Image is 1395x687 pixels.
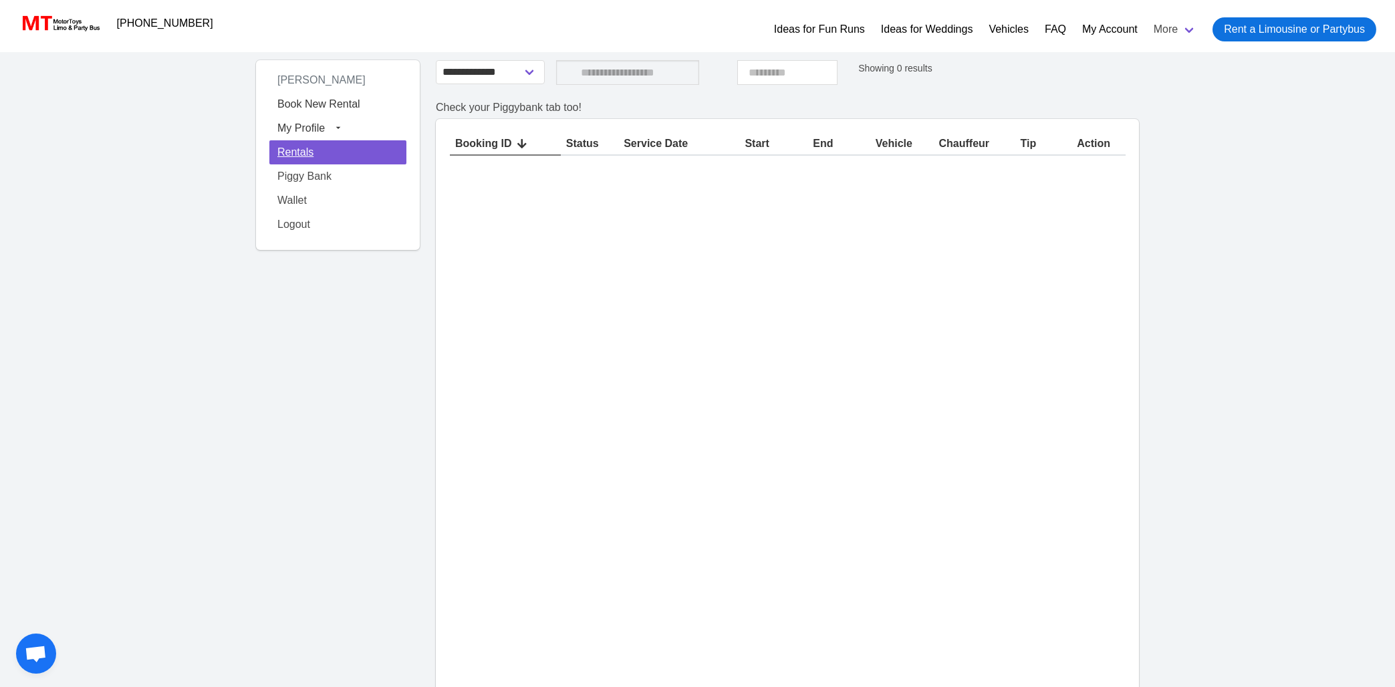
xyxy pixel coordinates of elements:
[269,92,406,116] a: Book New Rental
[1224,21,1365,37] span: Rent a Limousine or Partybus
[1045,21,1066,37] a: FAQ
[436,101,1139,114] h2: Check your Piggybank tab too!
[277,122,325,134] span: My Profile
[876,136,928,152] div: Vehicle
[269,116,406,140] button: My Profile
[939,136,1010,152] div: Chauffeur
[566,136,613,152] div: Status
[269,164,406,188] a: Piggy Bank
[19,14,101,33] img: MotorToys Logo
[16,634,56,674] div: Open chat
[269,188,406,213] a: Wallet
[1077,136,1125,152] div: Action
[1020,136,1066,152] div: Tip
[624,136,734,152] div: Service Date
[1082,21,1138,37] a: My Account
[1213,17,1376,41] a: Rent a Limousine or Partybus
[269,213,406,237] a: Logout
[858,63,932,74] small: Showing 0 results
[109,10,221,37] a: [PHONE_NUMBER]
[269,140,406,164] a: Rentals
[745,136,802,152] div: Start
[269,69,374,91] span: [PERSON_NAME]
[455,136,555,152] div: Booking ID
[881,21,973,37] a: Ideas for Weddings
[813,136,865,152] div: End
[989,21,1029,37] a: Vehicles
[774,21,865,37] a: Ideas for Fun Runs
[1146,12,1204,47] a: More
